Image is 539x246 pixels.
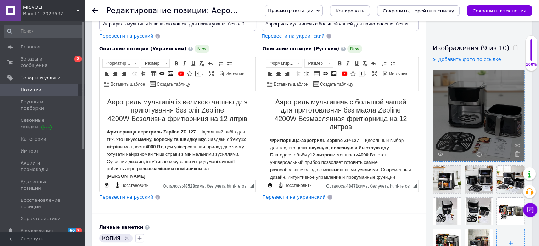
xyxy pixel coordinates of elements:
[330,70,338,78] a: Изображение
[321,70,329,78] a: Вставить/Редактировать ссылку (Ctrl+L)
[99,33,153,39] span: Перевести на русский
[266,59,302,68] a: Форматирование
[346,184,358,189] span: 48471
[99,17,256,31] input: Например, H&M женское платье зеленое 38 размер вечернее макси с блестками
[47,61,70,67] strong: 12 литров
[263,194,326,200] span: Перевести на украинский
[383,8,454,13] i: Сохранить, перейти к списку
[525,35,537,71] div: 100% Качество заполнения
[21,136,46,142] span: Категории
[21,148,39,154] span: Импорт
[7,47,96,52] strong: Фритюрница-аэрогриль Zepline ZP-127
[177,70,185,78] a: Добавить видео с YouTube
[347,45,362,53] span: New
[21,117,66,130] span: Сезонные скидки
[21,99,66,111] span: Группы и подборки
[358,70,368,78] a: Вставить сообщение
[526,62,537,67] div: 100%
[141,59,163,67] span: Размер
[377,5,460,16] button: Сохранить, перейти к списку
[111,70,119,78] a: По центру
[120,70,128,78] a: По правому краю
[225,71,244,77] span: Источник
[225,59,233,67] a: Вставить / удалить маркированный список
[120,183,148,189] span: Восстановить
[139,70,147,78] a: Увеличить отступ
[141,59,170,68] a: Размер
[110,81,145,87] span: Вставить шаблон
[218,70,245,78] a: Источник
[124,235,130,241] svg: Удалить метку
[305,59,326,67] span: Размер
[158,70,166,78] a: Вставить/Редактировать ссылку (Ctrl+L)
[23,11,85,17] div: Ваш ID: 2023632
[46,54,126,59] strong: вкусную, полезную и быструю еду
[183,184,195,189] span: 48523
[36,46,106,51] strong: смачну, корисну та швидку їжу
[336,8,364,13] span: Копировать
[149,80,191,88] a: Создать таблицу
[381,70,408,78] a: Источник
[283,183,312,189] span: Восстановить
[413,184,417,188] span: Перетащите для изменения размера
[76,228,82,234] span: 7
[100,91,255,179] iframe: Визуальный текстовый редактор, 4B908216-9F8E-4B8E-AB77-FF694225E653
[198,59,206,67] a: Убрать форматирование
[7,7,148,32] h2: Аерогриль мультипіч із великою чашею для приготування без олії Zepline 4200W Безоливна фритюрниця...
[277,181,313,189] a: Восстановить
[250,184,254,188] span: Перетащите для изменения размера
[330,5,370,16] button: Копировать
[21,160,66,173] span: Акции и промокоды
[172,59,180,67] a: Полужирный (Ctrl+B)
[21,56,66,69] span: Заказы и сообщения
[102,59,139,68] a: Форматирование
[21,75,61,81] span: Товары и услуги
[156,81,190,87] span: Создать таблицу
[389,59,397,67] a: Вставить / удалить маркированный список
[283,70,291,78] a: По правому краю
[361,59,369,67] a: Убрать форматирование
[194,70,204,78] a: Вставить сообщение
[370,59,377,67] a: Отменить (Ctrl+Z)
[353,59,360,67] a: Подчеркнутый (Ctrl+U)
[21,197,66,210] span: Восстановление позиций
[266,70,274,78] a: По левому краю
[7,38,148,89] p: — ідеальний вибір для тих, хто цінує . Завдяки об'єму и мощности , цей універсальний прилад дає з...
[92,8,98,13] div: Вернуться назад
[4,25,84,38] input: Поиск
[472,8,526,13] i: Сохранить изменения
[21,216,61,222] span: Характеристики
[313,70,321,78] a: Таблица
[467,5,532,16] button: Сохранить изменения
[262,17,419,31] input: Например, H&M женское платье зеленое 38 размер вечернее макси с блестками
[163,182,250,189] div: Подсчет символов
[46,53,63,58] strong: 4000 Вт
[294,70,302,78] a: Уменьшить отступ
[21,178,66,191] span: Удаленные позиции
[336,59,343,67] a: Полужирный (Ctrl+B)
[319,81,353,87] span: Создать таблицу
[7,46,148,98] p: — идеальный выбор для тех, кто ценит . Благодаря объёму и мощности , этот универсальный прибор по...
[99,194,153,200] span: Перевести на русский
[7,75,109,88] strong: незамінним помічником на [PERSON_NAME]
[103,59,132,67] span: Форматирование
[7,38,96,44] strong: Фритюрниця-аерогриль Zepline ZP-127
[344,59,352,67] a: Курсив (Ctrl+I)
[113,181,150,189] a: Восстановить
[263,46,339,51] span: Описание позиции (Русский)
[433,44,525,52] div: Изображения (9 из 10)
[341,70,348,78] a: Добавить видео с YouTube
[103,70,111,78] a: По левому краю
[23,4,76,11] span: MR.VOLT
[302,70,310,78] a: Увеличить отступ
[207,70,215,78] a: Развернуть
[195,45,209,53] span: New
[371,70,378,78] a: Развернуть
[21,87,41,93] span: Позиции
[266,80,309,88] a: Вставить шаблон
[103,80,146,88] a: Вставить шаблон
[186,70,193,78] a: Вставить иконку
[7,7,148,40] h2: Аэрогриль мультипечь с большой чашей для приготовления без масла Zepline 4200W Безмаслянная фритю...
[130,70,138,78] a: Уменьшить отступ
[68,228,76,234] span: 60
